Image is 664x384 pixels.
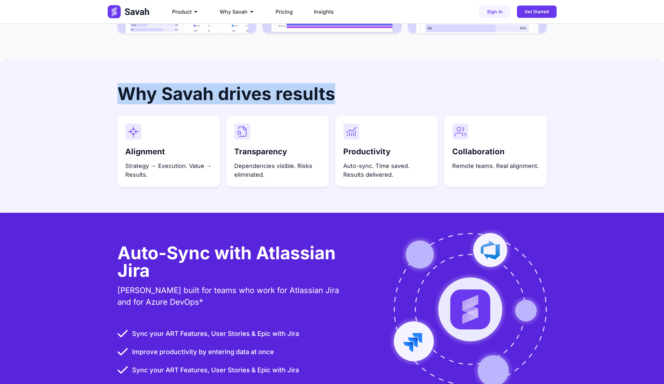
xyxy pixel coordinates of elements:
span: Sync your ART Features, User Stories & Epic with Jira [130,329,299,339]
nav: Menu [167,5,395,18]
a: Sign in [479,6,510,18]
span: Improve productivity by entering data at once [130,347,274,357]
span: Get Started [525,9,549,14]
span: Product [172,8,192,16]
h2: Why Savah drives results [117,85,547,103]
span: Collaboration [452,147,505,156]
p: Dependencies visible. Risks eliminated. [234,161,321,179]
span: Why Savah [220,8,248,16]
p: Remote teams. Real alignment. [452,161,539,170]
a: Pricing [276,8,293,16]
h2: Auto-Sync with Atlassian Jira [117,244,350,279]
span: Sync your ART Features, User Stories & Epic with Jira [130,365,299,375]
p: Strategy → Execution. Value → Results. [125,161,212,179]
iframe: Chat Widget [631,353,664,384]
span: Alignment [125,147,165,156]
span: Sign in [487,9,503,14]
div: Menu Toggle [167,5,395,18]
a: Insights [314,8,334,16]
span: Productivity [343,147,390,156]
p: [PERSON_NAME] built for teams who work for Atlassian Jira and for Azure DevOps* [117,285,350,308]
span: Transparency [234,147,287,156]
p: Auto-sync. Time saved. Results delivered. [343,161,430,179]
img: Logo (2) [108,5,151,18]
a: Get Started [517,6,557,18]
